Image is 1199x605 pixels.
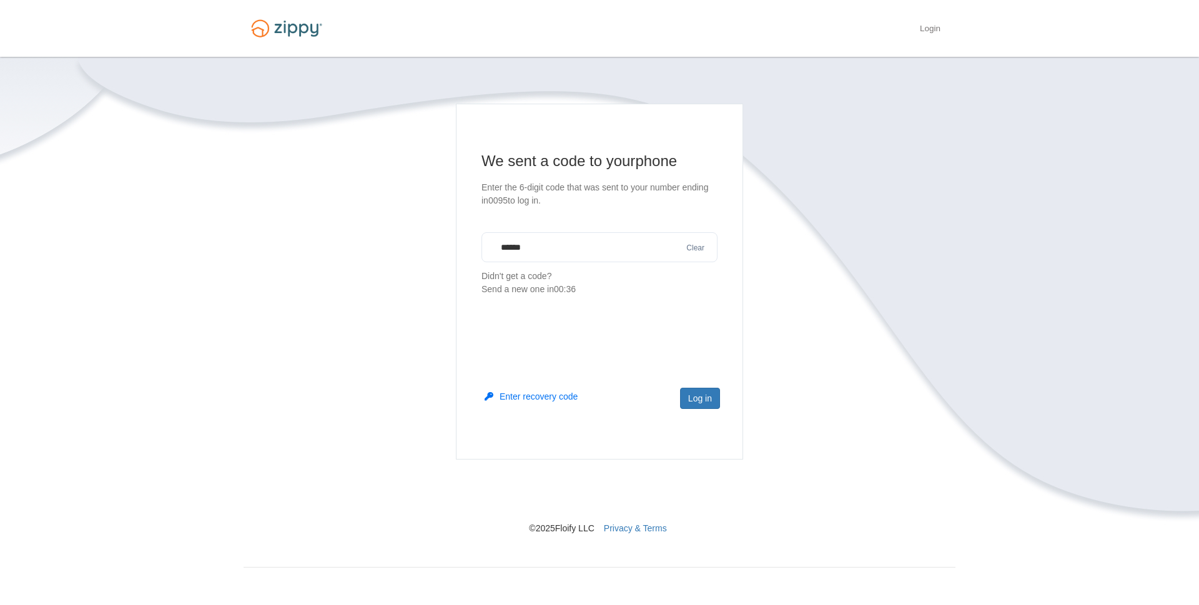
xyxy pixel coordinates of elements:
[481,283,718,296] div: Send a new one in 00:36
[481,181,718,207] p: Enter the 6-digit code that was sent to your number ending in 0095 to log in.
[244,14,330,43] img: Logo
[604,523,667,533] a: Privacy & Terms
[485,390,578,403] button: Enter recovery code
[244,460,955,534] nav: © 2025 Floify LLC
[481,270,718,296] p: Didn't get a code?
[481,151,718,171] h1: We sent a code to your phone
[680,388,720,409] button: Log in
[683,242,708,254] button: Clear
[920,24,940,36] a: Login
